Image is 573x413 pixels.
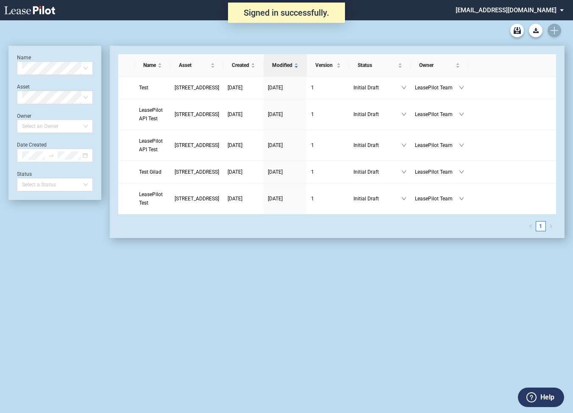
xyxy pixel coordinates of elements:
[139,107,163,122] span: LeasePilot API Test
[311,111,314,117] span: 1
[311,141,345,150] a: 1
[179,61,209,69] span: Asset
[17,55,31,61] label: Name
[311,194,345,203] a: 1
[401,143,406,148] span: down
[311,169,314,175] span: 1
[536,221,546,231] li: 1
[170,54,223,77] th: Asset
[268,169,283,175] span: [DATE]
[353,83,402,92] span: Initial Draft
[549,224,553,228] span: right
[228,142,242,148] span: [DATE]
[353,168,402,176] span: Initial Draft
[311,142,314,148] span: 1
[264,54,307,77] th: Modified
[228,168,259,176] a: [DATE]
[228,3,345,23] div: Signed in successfully.
[546,221,556,231] li: Next Page
[139,138,163,152] span: LeasePilot API Test
[415,83,459,92] span: LeasePilot Team
[139,190,166,207] a: LeasePilot Test
[401,85,406,90] span: down
[353,141,402,150] span: Initial Draft
[143,61,156,69] span: Name
[358,61,397,69] span: Status
[415,141,459,150] span: LeasePilot Team
[411,54,468,77] th: Owner
[401,196,406,201] span: down
[459,112,464,117] span: down
[518,388,564,407] button: Help
[268,141,303,150] a: [DATE]
[135,54,170,77] th: Name
[401,169,406,175] span: down
[17,142,47,148] label: Date Created
[17,84,30,90] label: Asset
[536,222,545,231] a: 1
[175,141,219,150] a: [STREET_ADDRESS]
[526,221,536,231] li: Previous Page
[415,168,459,176] span: LeasePilot Team
[268,168,303,176] a: [DATE]
[268,111,283,117] span: [DATE]
[268,196,283,202] span: [DATE]
[415,110,459,119] span: LeasePilot Team
[139,191,163,206] span: LeasePilot Test
[272,61,292,69] span: Modified
[415,194,459,203] span: LeasePilot Team
[228,83,259,92] a: [DATE]
[268,83,303,92] a: [DATE]
[175,85,219,91] span: 109 State Street
[510,24,524,37] a: Archive
[139,85,148,91] span: Test
[17,113,31,119] label: Owner
[228,194,259,203] a: [DATE]
[349,54,411,77] th: Status
[529,24,542,37] a: Download Blank Form
[228,111,242,117] span: [DATE]
[175,168,219,176] a: [STREET_ADDRESS]
[353,110,402,119] span: Initial Draft
[268,110,303,119] a: [DATE]
[228,169,242,175] span: [DATE]
[546,221,556,231] button: right
[175,169,219,175] span: 109 State Street
[232,61,249,69] span: Created
[307,54,349,77] th: Version
[228,196,242,202] span: [DATE]
[268,194,303,203] a: [DATE]
[311,83,345,92] a: 1
[228,141,259,150] a: [DATE]
[228,85,242,91] span: [DATE]
[315,61,335,69] span: Version
[401,112,406,117] span: down
[48,152,54,158] span: to
[139,168,166,176] a: Test Gilad
[17,171,32,177] label: Status
[268,85,283,91] span: [DATE]
[311,196,314,202] span: 1
[223,54,264,77] th: Created
[139,169,161,175] span: Test Gilad
[175,110,219,119] a: [STREET_ADDRESS]
[228,110,259,119] a: [DATE]
[139,106,166,123] a: LeasePilot API Test
[175,83,219,92] a: [STREET_ADDRESS]
[175,111,219,117] span: 109 State Street
[268,142,283,148] span: [DATE]
[139,83,166,92] a: Test
[311,168,345,176] a: 1
[459,169,464,175] span: down
[175,194,219,203] a: [STREET_ADDRESS]
[353,194,402,203] span: Initial Draft
[526,221,536,231] button: left
[459,196,464,201] span: down
[459,85,464,90] span: down
[311,110,345,119] a: 1
[311,85,314,91] span: 1
[528,224,533,228] span: left
[540,392,554,403] label: Help
[48,152,54,158] span: swap-right
[139,137,166,154] a: LeasePilot API Test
